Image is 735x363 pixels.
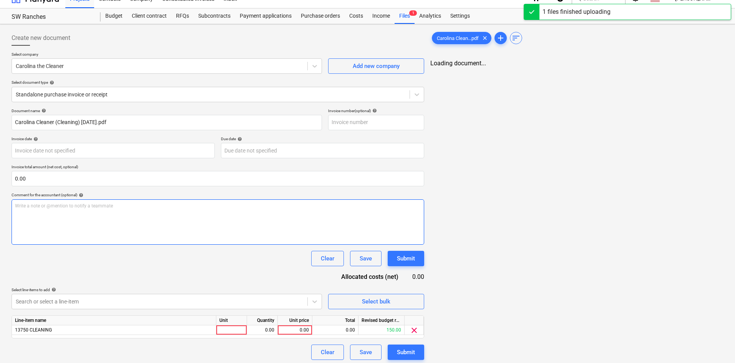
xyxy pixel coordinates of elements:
[12,316,216,325] div: Line-item name
[409,10,417,16] span: 1
[328,294,424,309] button: Select bulk
[194,8,235,24] a: Subcontracts
[127,8,171,24] a: Client contract
[236,137,242,141] span: help
[345,8,368,24] a: Costs
[12,115,322,130] input: Document name
[171,8,194,24] a: RFQs
[511,33,521,43] span: sort
[432,32,491,44] div: Carolina Clean...pdf
[312,316,358,325] div: Total
[281,325,309,335] div: 0.00
[358,325,405,335] div: 150.00
[360,347,372,357] div: Save
[311,251,344,266] button: Clear
[371,108,377,113] span: help
[221,136,424,141] div: Due date
[368,8,395,24] a: Income
[321,254,334,264] div: Clear
[48,80,54,85] span: help
[358,316,405,325] div: Revised budget remaining
[247,316,278,325] div: Quantity
[395,8,415,24] a: Files1
[350,251,382,266] button: Save
[216,316,247,325] div: Unit
[12,287,322,292] div: Select line-items to add
[278,316,312,325] div: Unit price
[12,164,424,171] p: Invoice total amount (net cost, optional)
[12,143,215,158] input: Invoice date not specified
[15,327,52,333] span: 13750 CLEANING
[432,35,483,41] span: Carolina Clean...pdf
[388,251,424,266] button: Submit
[40,108,46,113] span: help
[697,326,735,363] iframe: Chat Widget
[32,137,38,141] span: help
[101,8,127,24] a: Budget
[235,8,296,24] a: Payment applications
[12,52,322,58] p: Select company
[321,347,334,357] div: Clear
[362,297,390,307] div: Select bulk
[12,33,70,43] span: Create new document
[353,61,400,71] div: Add new company
[415,8,446,24] a: Analytics
[395,8,415,24] div: Files
[480,33,489,43] span: clear
[12,171,424,186] input: Invoice total amount (net cost, optional)
[360,254,372,264] div: Save
[410,326,419,335] span: clear
[77,193,83,197] span: help
[221,143,424,158] input: Due date not specified
[328,58,424,74] button: Add new company
[397,347,415,357] div: Submit
[12,108,322,113] div: Document name
[250,325,274,335] div: 0.00
[12,136,215,141] div: Invoice date
[324,272,411,281] div: Allocated costs (net)
[12,13,91,21] div: SW Ranches
[496,33,505,43] span: add
[328,115,424,130] input: Invoice number
[296,8,345,24] a: Purchase orders
[397,254,415,264] div: Submit
[12,80,424,85] div: Select document type
[50,287,56,292] span: help
[12,192,424,197] div: Comment for the accountant (optional)
[312,325,358,335] div: 0.00
[388,345,424,360] button: Submit
[311,345,344,360] button: Clear
[430,60,723,67] div: Loading document...
[350,345,382,360] button: Save
[446,8,475,24] a: Settings
[328,108,424,113] div: Invoice number (optional)
[543,7,611,17] div: 1 files finished uploading
[411,272,424,281] div: 0.00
